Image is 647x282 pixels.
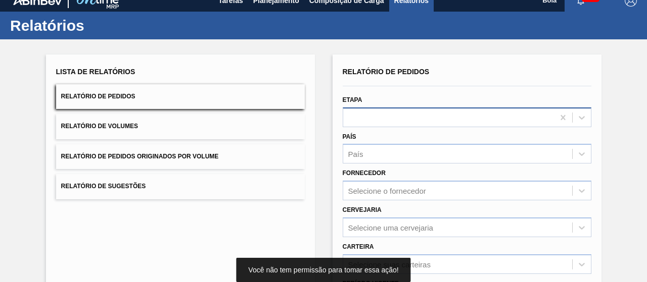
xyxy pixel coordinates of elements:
[56,114,305,139] button: Relatório de Volumes
[343,133,356,140] font: País
[61,123,138,130] font: Relatório de Volumes
[56,84,305,109] button: Relatório de Pedidos
[56,144,305,169] button: Relatório de Pedidos Originados por Volume
[343,68,430,76] font: Relatório de Pedidos
[56,68,135,76] font: Lista de Relatórios
[248,266,398,274] font: Você não tem permissão para tomar essa ação!
[348,223,433,232] font: Selecione uma cervejaria
[348,187,426,195] font: Selecione o fornecedor
[348,150,363,158] font: País
[61,183,146,190] font: Relatório de Sugestões
[343,170,386,177] font: Fornecedor
[343,243,374,250] font: Carteira
[61,93,135,100] font: Relatório de Pedidos
[61,153,219,160] font: Relatório de Pedidos Originados por Volume
[10,17,84,34] font: Relatórios
[343,96,362,103] font: Etapa
[56,174,305,199] button: Relatório de Sugestões
[343,206,382,213] font: Cervejaria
